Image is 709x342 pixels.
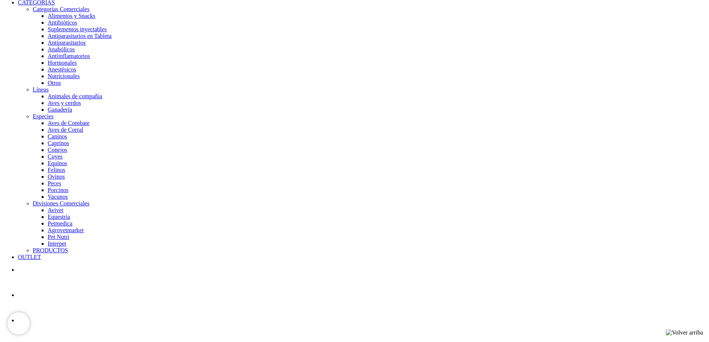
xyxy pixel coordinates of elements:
a: Felinos [48,167,65,173]
a: Agrovetmarket [48,227,84,233]
a: Interpet [48,240,66,247]
a: OUTLET [18,254,41,260]
a: Ovinos [48,173,65,180]
a: Anestésicos [48,66,76,73]
a: Animales de compañía [48,93,102,99]
a: Caninos [48,133,67,140]
a: Suplementos inyectables [48,26,107,32]
a: Alimentos y Snacks [48,13,95,19]
a: Petmedica [48,220,73,227]
a: Avivet [48,207,63,213]
a: Antiparasitarios en Tableta [48,33,112,39]
a: Caprinos [48,140,69,146]
img: Volver arriba [666,329,703,336]
a: Aves de Corral [48,127,83,133]
a: Otros [48,80,61,86]
a: Porcinos [48,187,68,193]
a: PRODUCTOS [33,247,68,253]
a: Antibióticos [48,19,77,26]
a: Aves y cerdos [48,100,81,106]
a: Divisiones Comerciales [33,200,89,207]
a: Nutricionales [48,73,80,79]
a: Vacunos [48,194,68,200]
a: Aves de Combate [48,120,90,126]
a: Hormonales [48,60,77,66]
a: Antiparasitarios [48,39,86,46]
a: Pet Nutri [48,234,69,240]
a: Equestria [48,214,70,220]
iframe: Brevo live chat [7,312,30,335]
a: Ganadería [48,106,72,113]
a: Equinos [48,160,67,166]
a: Líneas [33,86,49,93]
a: Conejos [48,147,67,153]
a: Peces [48,180,61,186]
a: Antiinflamatorios [48,53,90,59]
a: Categorías Comerciales [33,6,89,12]
a: Anabólicos [48,46,75,52]
a: Especies [33,113,54,119]
a: Cuyes [48,153,63,160]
